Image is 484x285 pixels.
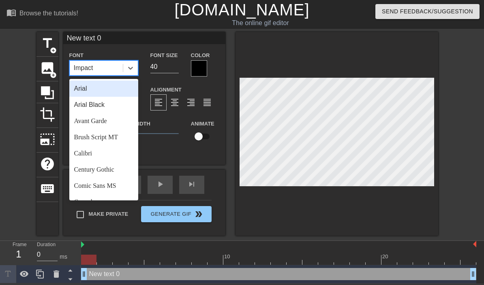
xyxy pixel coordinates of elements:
span: double_arrow [194,209,203,219]
label: Duration [37,242,56,247]
span: add_circle [50,47,57,54]
span: drag_handle [469,270,477,278]
span: format_align_justify [202,98,212,107]
span: photo_size_select_large [40,132,55,147]
div: Century Gothic [69,162,138,178]
span: keyboard [40,181,55,196]
div: Browse the tutorials! [19,10,78,17]
div: 1 [13,247,25,262]
div: Arial Black [69,97,138,113]
span: Send Feedback/Suggestion [382,6,473,17]
span: play_arrow [155,179,165,189]
a: Browse the tutorials! [6,8,78,20]
div: Brush Script MT [69,129,138,145]
button: Generate Gif [141,206,211,222]
span: title [40,36,55,51]
label: Alignment [150,86,182,94]
label: Color [191,51,210,60]
span: format_align_right [186,98,196,107]
a: [DOMAIN_NAME] [174,1,309,19]
span: image [40,60,55,76]
span: skip_next [187,179,197,189]
span: drag_handle [80,270,88,278]
span: menu_book [6,8,16,17]
div: 10 [224,253,231,261]
span: help [40,156,55,172]
span: crop [40,107,55,122]
div: Comic Sans MS [69,178,138,194]
span: Make Private [89,210,128,218]
img: bound-end.png [473,241,476,247]
span: Generate Gif [144,209,208,219]
span: format_align_center [170,98,180,107]
div: 20 [382,253,390,261]
label: Font [69,51,84,60]
button: Send Feedback/Suggestion [375,4,480,19]
div: Frame [6,241,31,264]
div: Arial [69,81,138,97]
div: The online gif editor [165,18,356,28]
span: add_circle [50,72,57,79]
div: Consolas [69,194,138,210]
div: Impact [74,63,93,73]
div: Calibri [69,145,138,162]
label: Animate [191,120,214,128]
div: ms [60,253,67,261]
label: Font Size [150,51,178,60]
span: format_align_left [154,98,163,107]
div: Avant Garde [69,113,138,129]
